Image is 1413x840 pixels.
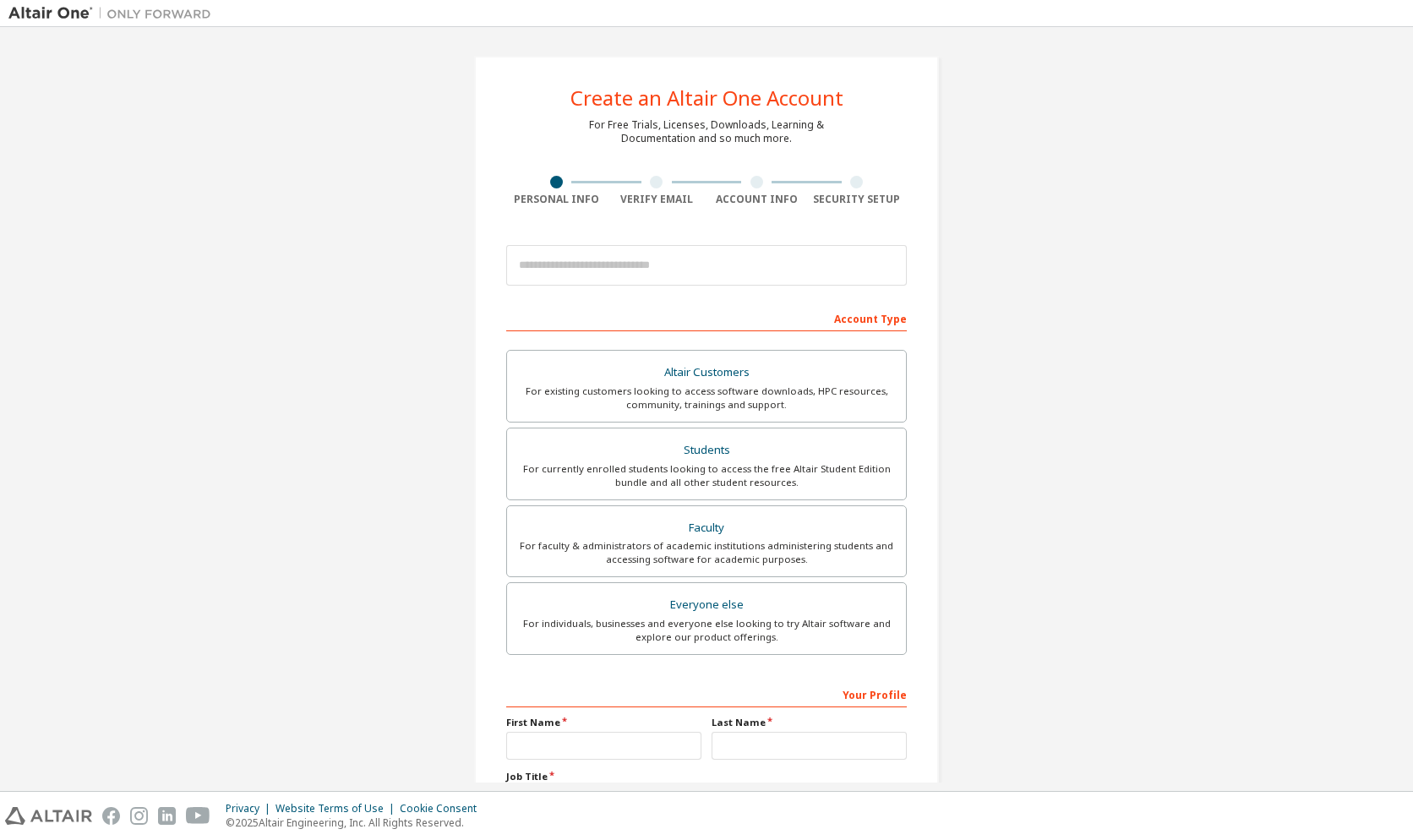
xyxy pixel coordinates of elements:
div: For individuals, businesses and everyone else looking to try Altair software and explore our prod... [517,617,896,644]
div: Account Type [506,304,907,331]
div: Verify Email [607,193,707,206]
div: For existing customers looking to access software downloads, HPC resources, community, trainings ... [517,385,896,412]
div: Altair Customers [517,361,896,385]
label: Last Name [712,716,907,729]
img: altair_logo.svg [5,807,92,825]
label: Job Title [506,770,907,783]
div: Cookie Consent [400,802,487,815]
p: © 2025 Altair Engineering, Inc. All Rights Reserved. [226,815,487,830]
div: Faculty [517,516,896,540]
div: Security Setup [807,193,908,206]
div: Account Info [706,193,807,206]
img: instagram.svg [130,807,148,825]
img: youtube.svg [186,807,210,825]
div: Your Profile [506,680,907,707]
div: Privacy [226,802,276,815]
label: First Name [506,716,701,729]
div: Create an Altair One Account [570,88,843,108]
div: For faculty & administrators of academic institutions administering students and accessing softwa... [517,539,896,566]
img: facebook.svg [102,807,120,825]
div: For currently enrolled students looking to access the free Altair Student Edition bundle and all ... [517,462,896,489]
div: Personal Info [506,193,607,206]
div: Students [517,439,896,462]
div: Website Terms of Use [276,802,400,815]
div: For Free Trials, Licenses, Downloads, Learning & Documentation and so much more. [589,118,824,145]
img: Altair One [8,5,220,22]
img: linkedin.svg [158,807,176,825]
div: Everyone else [517,593,896,617]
